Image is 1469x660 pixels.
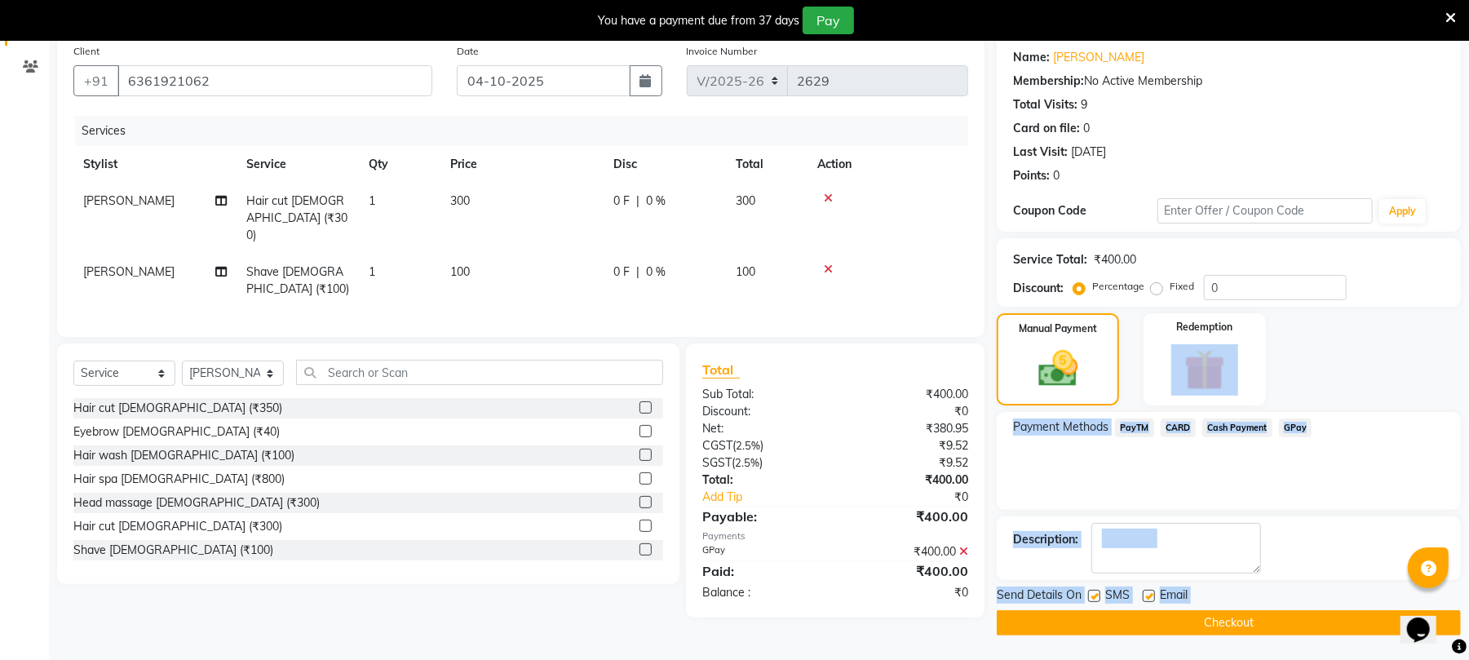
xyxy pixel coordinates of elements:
[808,146,968,183] th: Action
[604,146,726,183] th: Disc
[835,472,980,489] div: ₹400.00
[690,420,835,437] div: Net:
[997,610,1461,636] button: Checkout
[997,587,1082,607] span: Send Details On
[1081,96,1087,113] div: 9
[736,264,755,279] span: 100
[1157,198,1373,224] input: Enter Offer / Coupon Code
[1013,49,1050,66] div: Name:
[73,65,119,96] button: +91
[246,193,347,242] span: Hair cut [DEMOGRAPHIC_DATA] (₹300)
[1013,120,1080,137] div: Card on file:
[1013,202,1157,219] div: Coupon Code
[835,454,980,472] div: ₹9.52
[73,471,285,488] div: Hair spa [DEMOGRAPHIC_DATA] (₹800)
[73,447,294,464] div: Hair wash [DEMOGRAPHIC_DATA] (₹100)
[1013,96,1077,113] div: Total Visits:
[835,584,980,601] div: ₹0
[75,116,980,146] div: Services
[690,584,835,601] div: Balance :
[690,507,835,526] div: Payable:
[598,12,799,29] div: You have a payment due from 37 days
[702,438,732,453] span: CGST
[690,472,835,489] div: Total:
[73,423,280,441] div: Eyebrow [DEMOGRAPHIC_DATA] (₹40)
[73,518,282,535] div: Hair cut [DEMOGRAPHIC_DATA] (₹300)
[646,193,666,210] span: 0 %
[1083,120,1090,137] div: 0
[690,543,835,560] div: GPay
[1171,344,1238,396] img: _gift.svg
[1019,321,1097,336] label: Manual Payment
[687,44,758,59] label: Invoice Number
[1092,279,1144,294] label: Percentage
[369,264,375,279] span: 1
[1379,199,1426,224] button: Apply
[440,146,604,183] th: Price
[1161,419,1196,437] span: CARD
[690,489,860,506] a: Add Tip
[860,489,980,506] div: ₹0
[296,360,663,385] input: Search or Scan
[1160,587,1188,607] span: Email
[237,146,359,183] th: Service
[835,507,980,526] div: ₹400.00
[1400,595,1453,644] iframe: chat widget
[690,403,835,420] div: Discount:
[73,146,237,183] th: Stylist
[1279,419,1312,437] span: GPay
[83,264,175,279] span: [PERSON_NAME]
[636,193,639,210] span: |
[1013,531,1078,548] div: Description:
[1115,419,1154,437] span: PayTM
[736,439,760,452] span: 2.5%
[736,193,755,208] span: 300
[735,456,759,469] span: 2.5%
[1013,73,1084,90] div: Membership:
[83,193,175,208] span: [PERSON_NAME]
[1176,320,1232,334] label: Redemption
[835,386,980,403] div: ₹400.00
[369,193,375,208] span: 1
[702,529,968,543] div: Payments
[690,454,835,472] div: ( )
[613,193,630,210] span: 0 F
[835,403,980,420] div: ₹0
[1053,49,1144,66] a: [PERSON_NAME]
[835,420,980,437] div: ₹380.95
[726,146,808,183] th: Total
[613,264,630,281] span: 0 F
[690,561,835,581] div: Paid:
[73,542,273,559] div: Shave [DEMOGRAPHIC_DATA] (₹100)
[1026,346,1091,392] img: _cash.svg
[835,561,980,581] div: ₹400.00
[702,455,732,470] span: SGST
[246,264,349,296] span: Shave [DEMOGRAPHIC_DATA] (₹100)
[1013,419,1108,436] span: Payment Methods
[1105,587,1130,607] span: SMS
[646,264,666,281] span: 0 %
[1013,251,1087,268] div: Service Total:
[73,400,282,417] div: Hair cut [DEMOGRAPHIC_DATA] (₹350)
[1013,167,1050,184] div: Points:
[359,146,440,183] th: Qty
[73,494,320,512] div: Head massage [DEMOGRAPHIC_DATA] (₹300)
[1013,73,1445,90] div: No Active Membership
[835,543,980,560] div: ₹400.00
[835,437,980,454] div: ₹9.52
[1094,251,1136,268] div: ₹400.00
[450,264,470,279] span: 100
[636,264,639,281] span: |
[1013,144,1068,161] div: Last Visit:
[702,361,740,379] span: Total
[1202,419,1272,437] span: Cash Payment
[117,65,432,96] input: Search by Name/Mobile/Email/Code
[1013,280,1064,297] div: Discount:
[450,193,470,208] span: 300
[690,386,835,403] div: Sub Total:
[803,7,854,34] button: Pay
[73,44,100,59] label: Client
[457,44,479,59] label: Date
[1071,144,1106,161] div: [DATE]
[1170,279,1194,294] label: Fixed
